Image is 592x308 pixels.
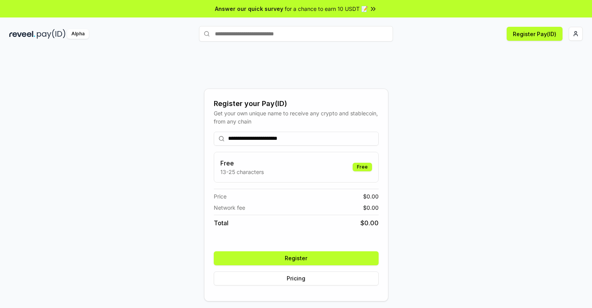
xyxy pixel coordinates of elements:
[353,163,372,171] div: Free
[214,251,379,265] button: Register
[37,29,66,39] img: pay_id
[214,192,227,200] span: Price
[220,158,264,168] h3: Free
[507,27,563,41] button: Register Pay(ID)
[214,98,379,109] div: Register your Pay(ID)
[220,168,264,176] p: 13-25 characters
[214,109,379,125] div: Get your own unique name to receive any crypto and stablecoin, from any chain
[9,29,35,39] img: reveel_dark
[363,204,379,212] span: $ 0.00
[214,204,245,212] span: Network fee
[360,218,379,228] span: $ 0.00
[363,192,379,200] span: $ 0.00
[214,271,379,285] button: Pricing
[215,5,283,13] span: Answer our quick survey
[214,218,228,228] span: Total
[285,5,368,13] span: for a chance to earn 10 USDT 📝
[67,29,89,39] div: Alpha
